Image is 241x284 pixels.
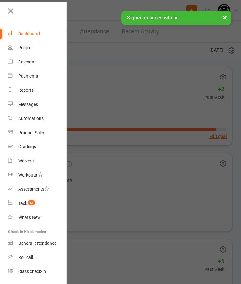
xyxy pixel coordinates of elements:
a: Payments [8,69,67,83]
button: × [219,11,230,24]
a: Waivers [8,154,67,168]
div: Messages [18,102,38,107]
a: Calendar [8,55,67,69]
a: People [8,41,67,55]
span: 13 [28,200,35,205]
span: Signed in successfully. [127,15,178,21]
a: Dashboard [8,27,67,41]
a: Roll call [8,250,67,265]
div: Workouts [18,172,37,177]
div: What's New [18,215,41,220]
div: Dashboard [18,31,40,36]
a: General attendance kiosk mode [8,236,67,250]
div: Reports [18,88,34,93]
a: Reports [8,83,67,97]
a: Assessments [8,182,67,196]
a: Class kiosk mode [8,265,67,279]
div: Product Sales [18,130,45,135]
div: Waivers [18,158,34,163]
div: Calendar [18,59,36,64]
a: Automations [8,112,67,126]
a: Messages [8,97,67,112]
div: People [18,45,31,50]
div: Assessments [18,187,49,192]
a: Tasks 13 [8,196,67,210]
div: Payments [18,74,38,79]
div: Tasks [18,201,29,206]
div: Roll call [18,255,33,260]
a: Gradings [8,140,67,154]
a: Workouts [8,168,67,182]
div: Automations [18,116,44,121]
div: Gradings [18,144,36,149]
div: General attendance [18,241,56,246]
a: Product Sales [8,126,67,140]
div: Class check-in [18,269,46,274]
a: What's New [8,210,67,225]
